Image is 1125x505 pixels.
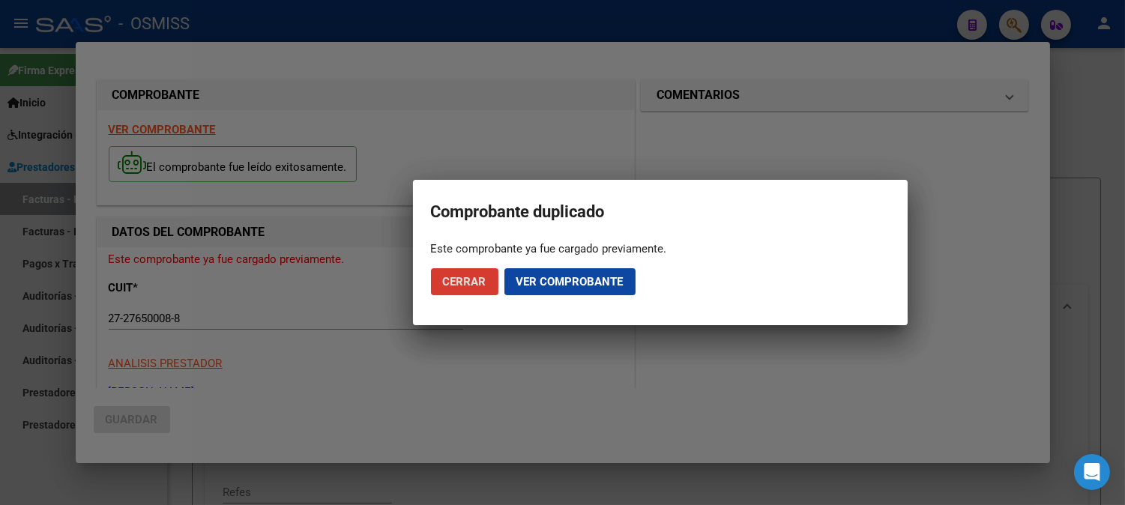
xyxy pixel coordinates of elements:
[431,241,890,256] div: Este comprobante ya fue cargado previamente.
[443,275,486,288] span: Cerrar
[516,275,624,288] span: Ver comprobante
[1074,454,1110,490] div: Open Intercom Messenger
[431,198,890,226] h2: Comprobante duplicado
[504,268,636,295] button: Ver comprobante
[431,268,498,295] button: Cerrar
